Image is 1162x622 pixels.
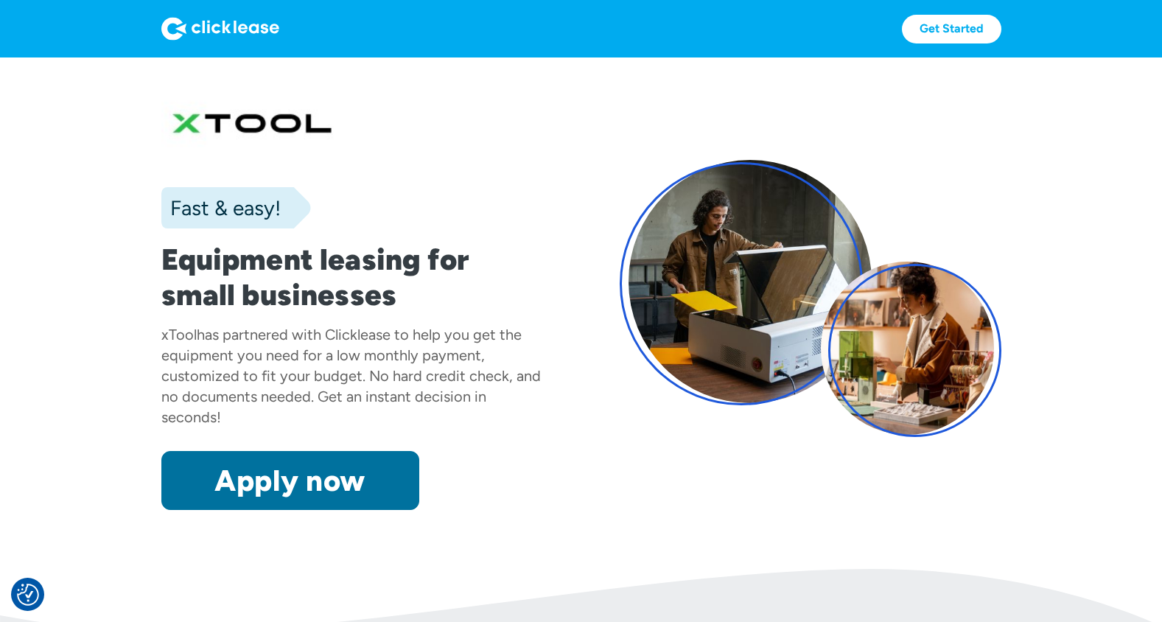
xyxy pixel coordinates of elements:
img: Logo [161,17,279,41]
button: Consent Preferences [17,584,39,606]
div: has partnered with Clicklease to help you get the equipment you need for a low monthly payment, c... [161,326,541,426]
a: Apply now [161,451,419,510]
a: Get Started [902,15,1001,43]
div: xTool [161,326,197,343]
img: Revisit consent button [17,584,39,606]
h1: Equipment leasing for small businesses [161,242,543,312]
div: Fast & easy! [161,193,281,223]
